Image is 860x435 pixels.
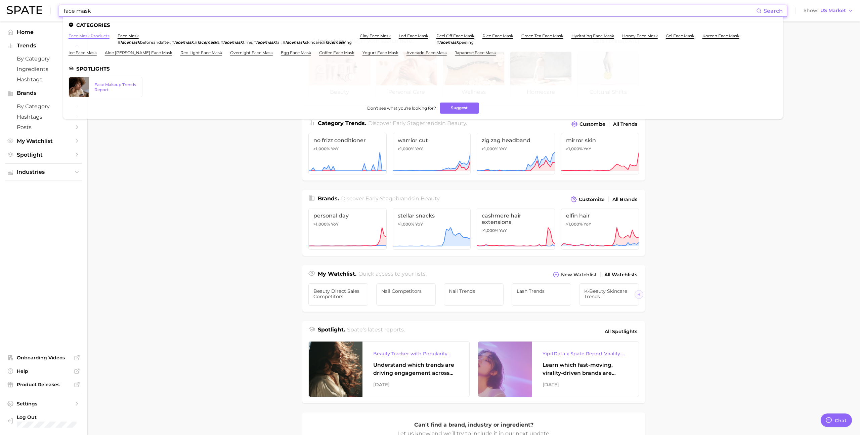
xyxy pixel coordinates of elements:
a: Beauty Tracker with Popularity IndexUnderstand which trends are driving engagement across platfor... [308,341,470,397]
a: warrior cut>1,000% YoY [393,133,471,174]
span: Trends [17,43,71,49]
span: personal day [313,212,382,219]
button: Industries [5,167,82,177]
span: New Watchlist [561,272,597,278]
a: by Category [5,53,82,64]
span: Customize [579,121,605,127]
a: peel off face mask [436,33,474,38]
a: All Watchlists [603,270,639,279]
a: by Category [5,101,82,112]
a: All Trends [611,120,639,129]
li: Spotlights [69,66,777,72]
a: Settings [5,399,82,409]
a: avocado face mask [406,50,447,55]
a: Log out. Currently logged in with e-mail greese@red-aspen.com. [5,412,82,430]
a: overnight face mask [230,50,273,55]
span: beauty [421,195,439,202]
span: >1,000% [398,222,414,227]
a: Spotlight [5,150,82,160]
span: >1,000% [566,146,583,151]
button: Trends [5,41,82,51]
em: facemask [439,40,459,45]
a: hydrating face mask [571,33,614,38]
a: no frizz conditioner>1,000% YoY [308,133,387,174]
div: Learn which fast-moving, virality-driven brands are leading the pack, the risks of viral growth, ... [543,361,628,377]
span: All Brands [612,197,637,202]
a: Product Releases [5,380,82,390]
a: mirror skin>1,000% YoY [561,133,639,174]
li: Categories [69,22,777,28]
span: >1,000% [566,222,583,227]
span: # [323,40,326,45]
span: Don't see what you're looking for? [367,106,436,111]
span: Posts [17,124,71,130]
div: Understand which trends are driving engagement across platforms in the skin, hair, makeup, and fr... [373,361,459,377]
a: face mask products [69,33,110,38]
span: peeling [459,40,474,45]
span: # [253,40,256,45]
span: Search [764,8,783,14]
button: Customize [569,195,606,204]
a: Nail Competitors [376,283,436,306]
a: cashmere hair extensions>1,000% YoY [477,208,555,250]
span: US Market [820,9,846,12]
a: Nail Trends [444,283,504,306]
a: gel face mask [666,33,694,38]
span: no frizz conditioner [313,137,382,144]
span: fail [276,40,282,45]
a: Onboarding Videos [5,353,82,363]
span: My Watchlist [17,138,71,144]
span: YoY [584,222,591,227]
span: s [217,40,219,45]
span: by Category [17,103,71,110]
span: Onboarding Videos [17,355,71,361]
button: Scroll Right [635,290,643,299]
span: Discover Early Stage trends in . [368,120,467,126]
span: warrior cut [398,137,466,144]
em: facemask [285,40,305,45]
span: # [220,40,223,45]
a: personal day>1,000% YoY [308,208,387,250]
span: mirror skin [566,137,634,144]
span: Customize [579,197,605,202]
h2: Spate's latest reports. [347,326,405,337]
span: >1,000% [482,146,498,151]
button: New Watchlist [551,270,598,279]
span: time [243,40,252,45]
span: skincare [305,40,322,45]
button: Suggest [440,103,479,114]
em: facemask [120,40,140,45]
span: ing [345,40,352,45]
span: Settings [17,401,71,407]
span: Ingredients [17,66,71,72]
span: Brands [17,90,71,96]
a: yogurt face mask [362,50,398,55]
span: >1,000% [398,146,414,151]
span: elfin hair [566,212,634,219]
a: face mask [118,33,139,38]
span: # [118,40,120,45]
a: ice face mask [69,50,97,55]
span: # [283,40,285,45]
a: japanese face mask [455,50,496,55]
a: Beauty Direct Sales Competitors [308,283,368,306]
div: [DATE] [373,381,459,389]
a: K-beauty Skincare Trends [579,283,639,306]
button: Brands [5,88,82,98]
h1: Spotlight. [318,326,345,337]
span: YoY [331,146,339,152]
a: korean face mask [702,33,739,38]
span: Spotlight [17,152,71,158]
button: ShowUS Market [802,6,855,15]
a: green tea face mask [521,33,563,38]
a: zig zag headband>1,000% YoY [477,133,555,174]
span: >1,000% [482,228,498,233]
a: YipitData x Spate Report Virality-Driven Brands Are Taking a Slice of the Beauty PieLearn which f... [478,341,639,397]
span: beauty [447,120,466,126]
div: Face Makeup Trends Report [94,82,137,92]
span: Nail Competitors [381,288,431,294]
span: All Watchlists [604,272,637,278]
span: All Spotlights [605,327,637,335]
span: YoY [499,228,507,233]
span: by Category [17,55,71,62]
